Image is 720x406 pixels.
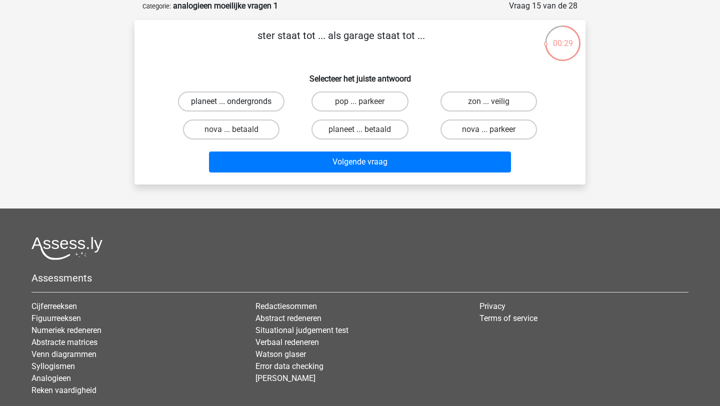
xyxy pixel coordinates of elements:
[31,361,75,371] a: Syllogismen
[311,119,408,139] label: planeet ... betaald
[479,313,537,323] a: Terms of service
[31,373,71,383] a: Analogieen
[255,313,321,323] a: Abstract redeneren
[255,325,348,335] a: Situational judgement test
[31,385,96,395] a: Reken vaardigheid
[173,1,278,10] strong: analogieen moeilijke vragen 1
[544,24,581,49] div: 00:29
[255,337,319,347] a: Verbaal redeneren
[440,91,537,111] label: zon ... veilig
[31,325,101,335] a: Numeriek redeneren
[255,361,323,371] a: Error data checking
[183,119,279,139] label: nova ... betaald
[479,301,505,311] a: Privacy
[178,91,284,111] label: planeet ... ondergronds
[255,349,306,359] a: Watson glaser
[31,349,96,359] a: Venn diagrammen
[440,119,537,139] label: nova ... parkeer
[31,313,81,323] a: Figuurreeksen
[142,2,171,10] small: Categorie:
[255,373,315,383] a: [PERSON_NAME]
[255,301,317,311] a: Redactiesommen
[31,337,97,347] a: Abstracte matrices
[150,28,532,58] p: ster staat tot ... als garage staat tot ...
[31,236,102,260] img: Assessly logo
[150,66,569,83] h6: Selecteer het juiste antwoord
[209,151,511,172] button: Volgende vraag
[311,91,408,111] label: pop ... parkeer
[31,272,688,284] h5: Assessments
[31,301,77,311] a: Cijferreeksen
